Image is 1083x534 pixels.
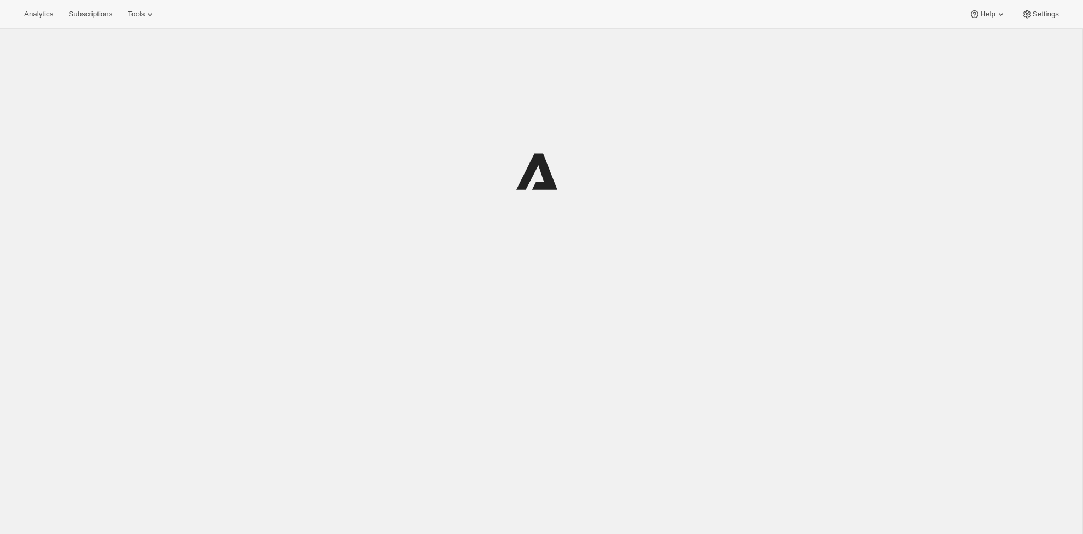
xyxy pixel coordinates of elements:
button: Analytics [18,7,60,22]
span: Settings [1033,10,1059,19]
button: Tools [121,7,162,22]
span: Subscriptions [68,10,112,19]
span: Tools [128,10,145,19]
button: Help [963,7,1012,22]
span: Analytics [24,10,53,19]
button: Subscriptions [62,7,119,22]
button: Settings [1015,7,1065,22]
span: Help [980,10,995,19]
